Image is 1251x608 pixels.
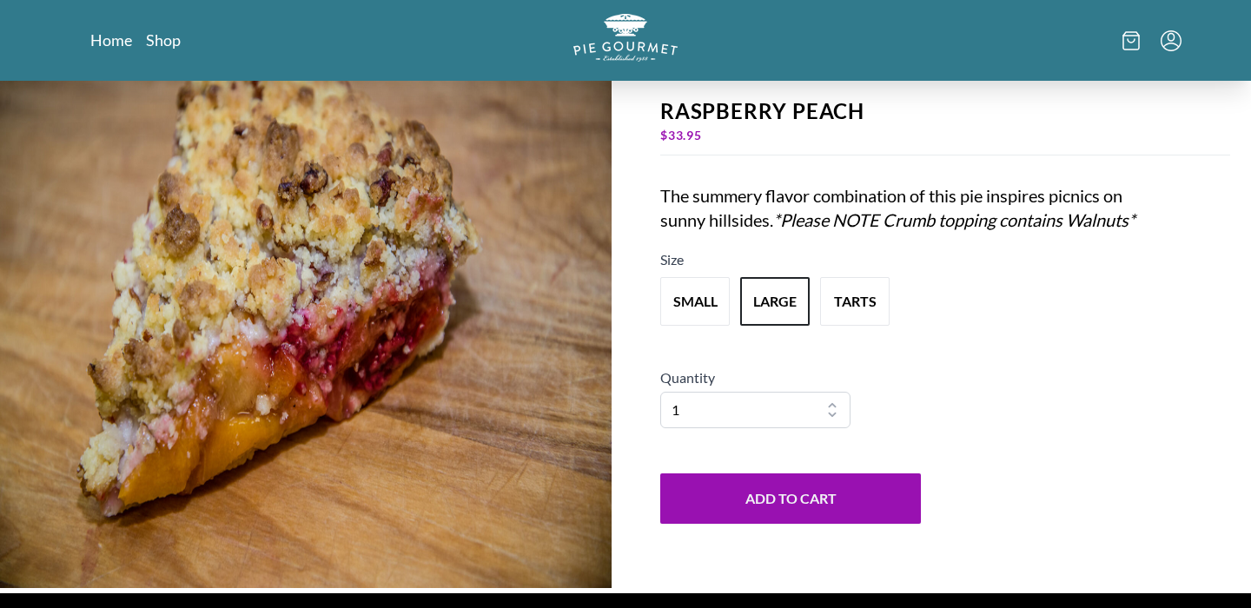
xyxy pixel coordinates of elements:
[660,99,1230,123] div: Raspberry Peach
[660,251,684,268] span: Size
[660,123,1230,148] div: $ 33.95
[573,14,678,62] img: logo
[660,277,730,326] button: Variant Swatch
[660,392,851,428] select: Quantity
[1161,30,1181,51] button: Menu
[820,277,890,326] button: Variant Swatch
[573,14,678,67] a: Logo
[660,183,1161,232] div: The summery flavor combination of this pie inspires picnics on sunny hillsides.
[660,473,921,524] button: Add to Cart
[660,369,715,386] span: Quantity
[740,277,810,326] button: Variant Swatch
[146,30,181,50] a: Shop
[90,30,132,50] a: Home
[773,209,1135,230] em: *Please NOTE Crumb topping contains Walnuts*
